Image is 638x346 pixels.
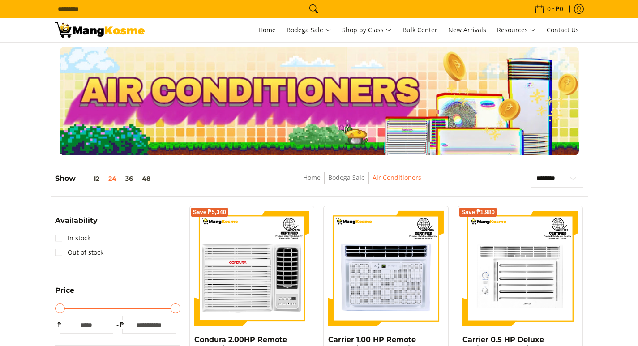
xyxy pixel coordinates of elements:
a: Bodega Sale [282,18,336,42]
button: Search [307,2,321,16]
a: Contact Us [542,18,583,42]
a: Home [254,18,280,42]
a: Shop by Class [338,18,396,42]
a: Resources [492,18,540,42]
span: Home [258,26,276,34]
span: 0 [546,6,552,12]
nav: Breadcrumbs [237,172,486,192]
span: Price [55,287,74,294]
span: Save ₱5,340 [193,209,227,215]
span: Contact Us [547,26,579,34]
span: • [532,4,566,14]
span: Bulk Center [402,26,437,34]
span: ₱0 [554,6,565,12]
summary: Open [55,217,98,231]
h5: Show [55,174,155,183]
span: Availability [55,217,98,224]
nav: Main Menu [154,18,583,42]
img: Carrier 1.00 HP Remote Aura Window-Type Air Conditioner (Premium) [328,211,444,326]
a: Air Conditioners [373,173,421,182]
a: Home [303,173,321,182]
span: Resources [497,25,536,36]
a: Bodega Sale [328,173,365,182]
a: In stock [55,231,90,245]
a: Bulk Center [398,18,442,42]
button: 24 [104,175,121,182]
button: 12 [76,175,104,182]
img: Condura 2.00HP Remote 6X+ Series Non-Inverter Air Conditioner (Premium) [194,211,310,326]
button: 36 [121,175,137,182]
button: 48 [137,175,155,182]
a: New Arrivals [444,18,491,42]
span: Save ₱1,980 [461,209,495,215]
span: New Arrivals [448,26,486,34]
span: Bodega Sale [287,25,331,36]
img: Carrier 0.5 HP Deluxe Optima Green Window-Type, Non-Inverter Air Conditioner (Premium) [462,211,578,326]
img: Bodega Sale Aircon l Mang Kosme: Home Appliances Warehouse Sale | Page 8 [55,22,145,38]
span: Shop by Class [342,25,392,36]
summary: Open [55,287,74,301]
span: ₱ [55,320,64,329]
span: ₱ [118,320,127,329]
a: Out of stock [55,245,103,260]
